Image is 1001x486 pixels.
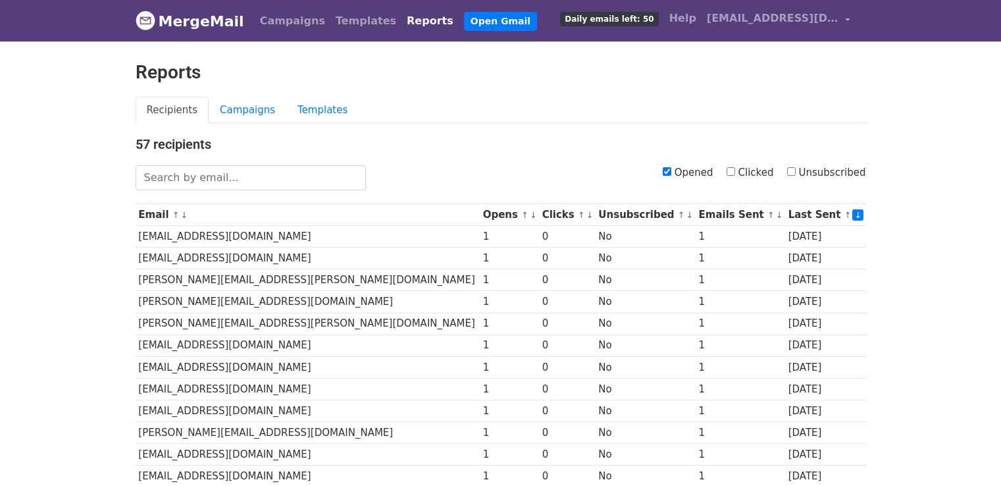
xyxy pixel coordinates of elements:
[696,204,785,226] th: Emails Sent
[852,209,863,221] a: ↓
[785,378,866,400] td: [DATE]
[136,7,244,35] a: MergeMail
[696,444,785,466] td: 1
[696,356,785,378] td: 1
[555,5,663,32] a: Daily emails left: 50
[480,204,539,226] th: Opens
[480,226,539,248] td: 1
[480,444,539,466] td: 1
[480,356,539,378] td: 1
[480,335,539,356] td: 1
[539,400,596,421] td: 0
[696,378,785,400] td: 1
[136,269,480,291] td: [PERSON_NAME][EMAIL_ADDRESS][PERSON_NAME][DOMAIN_NAME]
[136,356,480,378] td: [EMAIL_ADDRESS][DOMAIN_NAME]
[696,226,785,248] td: 1
[539,248,596,269] td: 0
[539,226,596,248] td: 0
[678,210,685,220] a: ↑
[480,269,539,291] td: 1
[785,291,866,313] td: [DATE]
[255,8,330,34] a: Campaigns
[480,248,539,269] td: 1
[136,11,155,30] img: MergeMail logo
[844,210,852,220] a: ↑
[686,210,694,220] a: ↓
[586,210,594,220] a: ↓
[696,269,785,291] td: 1
[539,356,596,378] td: 0
[785,422,866,444] td: [DATE]
[480,400,539,421] td: 1
[596,204,696,226] th: Unsubscribed
[136,226,480,248] td: [EMAIL_ADDRESS][DOMAIN_NAME]
[560,12,658,26] span: Daily emails left: 50
[464,12,537,31] a: Open Gmail
[136,97,209,124] a: Recipients
[530,210,537,220] a: ↓
[136,248,480,269] td: [EMAIL_ADDRESS][DOMAIN_NAME]
[785,248,866,269] td: [DATE]
[785,335,866,356] td: [DATE]
[785,400,866,421] td: [DATE]
[596,248,696,269] td: No
[286,97,359,124] a: Templates
[696,400,785,421] td: 1
[578,210,585,220] a: ↑
[596,335,696,356] td: No
[596,226,696,248] td: No
[696,422,785,444] td: 1
[480,291,539,313] td: 1
[785,226,866,248] td: [DATE]
[696,248,785,269] td: 1
[596,444,696,466] td: No
[136,204,480,226] th: Email
[136,378,480,400] td: [EMAIL_ADDRESS][DOMAIN_NAME]
[596,378,696,400] td: No
[172,210,180,220] a: ↑
[785,356,866,378] td: [DATE]
[136,165,366,190] input: Search by email...
[539,204,596,226] th: Clicks
[785,313,866,335] td: [DATE]
[539,335,596,356] td: 0
[596,400,696,421] td: No
[181,210,188,220] a: ↓
[136,61,866,84] h2: Reports
[785,204,866,226] th: Last Sent
[596,356,696,378] td: No
[696,313,785,335] td: 1
[136,291,480,313] td: [PERSON_NAME][EMAIL_ADDRESS][DOMAIN_NAME]
[785,444,866,466] td: [DATE]
[136,313,480,335] td: [PERSON_NAME][EMAIL_ADDRESS][PERSON_NAME][DOMAIN_NAME]
[727,167,735,176] input: Clicked
[330,8,401,34] a: Templates
[663,165,713,180] label: Opened
[480,422,539,444] td: 1
[136,335,480,356] td: [EMAIL_ADDRESS][DOMAIN_NAME]
[596,269,696,291] td: No
[767,210,775,220] a: ↑
[539,269,596,291] td: 0
[787,167,796,176] input: Unsubscribed
[136,136,866,152] h4: 57 recipients
[539,422,596,444] td: 0
[539,378,596,400] td: 0
[136,422,480,444] td: [PERSON_NAME][EMAIL_ADDRESS][DOMAIN_NAME]
[596,422,696,444] td: No
[663,167,671,176] input: Opened
[539,444,596,466] td: 0
[785,269,866,291] td: [DATE]
[539,313,596,335] td: 0
[480,313,539,335] td: 1
[401,8,459,34] a: Reports
[696,335,785,356] td: 1
[664,5,702,32] a: Help
[596,291,696,313] td: No
[136,444,480,466] td: [EMAIL_ADDRESS][DOMAIN_NAME]
[539,291,596,313] td: 0
[521,210,528,220] a: ↑
[596,313,696,335] td: No
[727,165,774,180] label: Clicked
[696,291,785,313] td: 1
